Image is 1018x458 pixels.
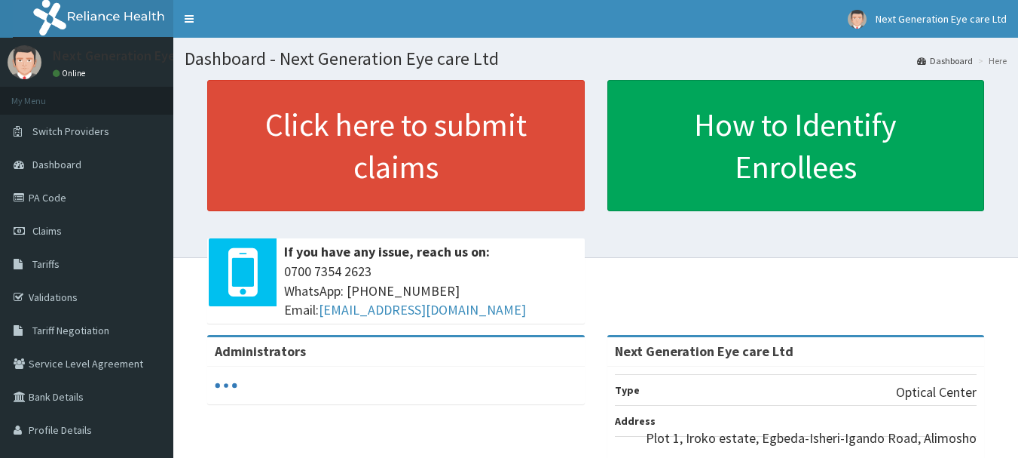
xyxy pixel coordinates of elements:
[607,80,985,211] a: How to Identify Enrollees
[646,429,977,448] p: Plot 1, Iroko estate, Egbeda-Isheri-Igando Road, Alimosho
[32,257,60,271] span: Tariffs
[615,343,793,360] strong: Next Generation Eye care Ltd
[876,12,1007,26] span: Next Generation Eye care Ltd
[185,49,1007,69] h1: Dashboard - Next Generation Eye care Ltd
[319,301,526,318] a: [EMAIL_ADDRESS][DOMAIN_NAME]
[917,54,973,67] a: Dashboard
[8,45,41,79] img: User Image
[53,49,228,63] p: Next Generation Eye care Ltd
[615,383,640,397] b: Type
[615,414,656,428] b: Address
[32,158,81,171] span: Dashboard
[974,54,1007,67] li: Here
[207,80,585,211] a: Click here to submit claims
[896,383,977,402] p: Optical Center
[284,243,490,260] b: If you have any issue, reach us on:
[848,10,867,29] img: User Image
[215,374,237,397] svg: audio-loading
[284,262,577,320] span: 0700 7354 2623 WhatsApp: [PHONE_NUMBER] Email:
[32,224,62,238] span: Claims
[53,68,89,78] a: Online
[32,324,109,337] span: Tariff Negotiation
[215,343,306,360] b: Administrators
[32,124,109,138] span: Switch Providers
